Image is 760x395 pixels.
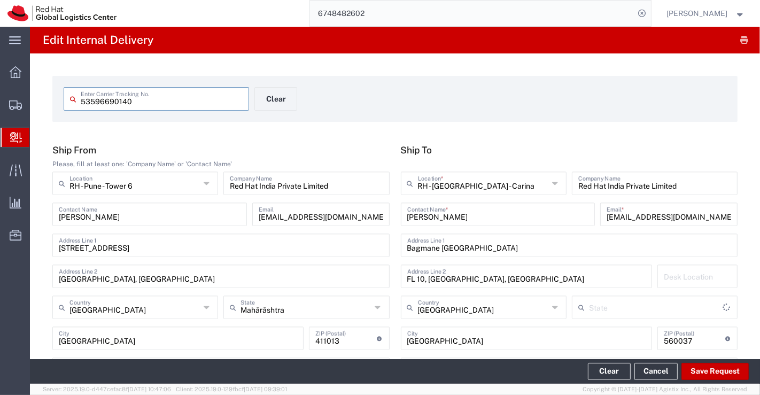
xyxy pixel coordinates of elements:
a: Cancel [634,363,678,380]
span: Server: 2025.19.0-d447cefac8f [43,386,171,392]
h5: Ship From [52,144,390,156]
button: Clear [588,363,631,380]
h5: Ship To [401,144,738,156]
button: Clear [254,87,297,111]
input: Search for shipment number, reference number [310,1,635,26]
button: Save Request [681,363,749,380]
span: Client: 2025.19.0-129fbcf [176,386,287,392]
span: Copyright © [DATE]-[DATE] Agistix Inc., All Rights Reserved [583,385,747,394]
button: [PERSON_NAME] [666,7,746,20]
span: Sumitra Hansdah [667,7,728,19]
div: Please, fill at least one: 'Company Name' or 'Contact Name' [52,159,390,169]
span: [DATE] 09:39:01 [244,386,287,392]
span: [DATE] 10:47:06 [128,386,171,392]
h4: Edit Internal Delivery [43,27,153,53]
img: logo [7,5,117,21]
